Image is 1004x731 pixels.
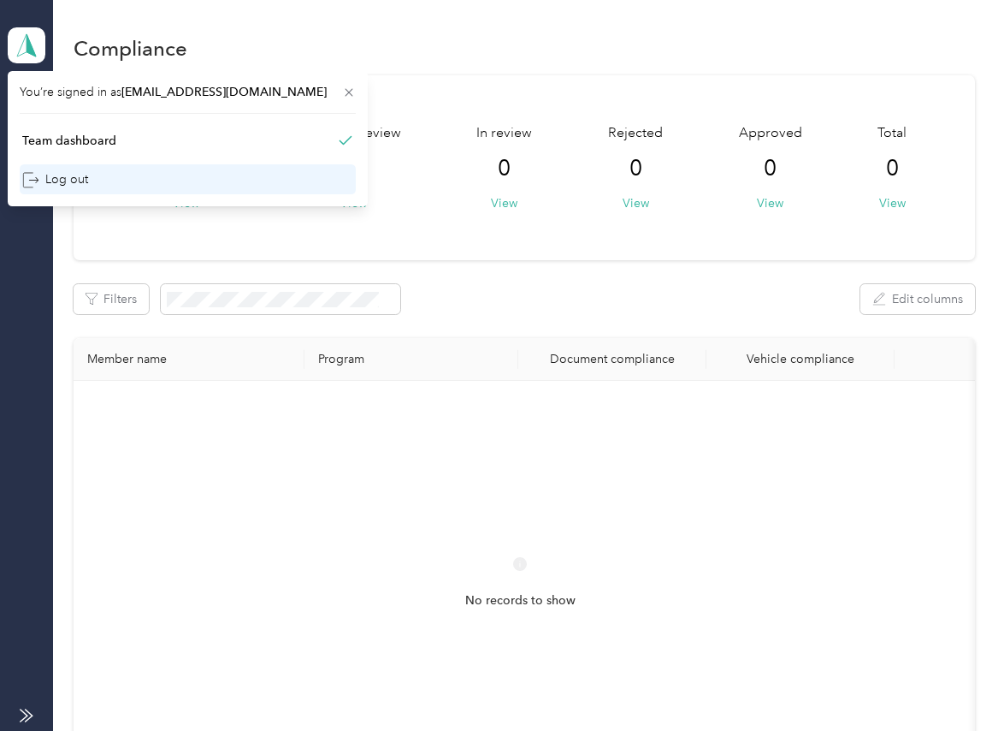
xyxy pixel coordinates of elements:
span: Rejected [608,123,663,144]
button: View [757,194,783,212]
span: [EMAIL_ADDRESS][DOMAIN_NAME] [121,85,327,99]
span: Total [877,123,907,144]
span: In review [476,123,532,144]
iframe: Everlance-gr Chat Button Frame [908,635,1004,731]
th: Member name [74,338,304,381]
span: 0 [764,155,777,182]
span: 0 [629,155,642,182]
h1: Compliance [74,39,187,57]
button: Filters [74,284,149,314]
th: Program [304,338,518,381]
div: Vehicle compliance [720,352,881,366]
div: Log out [22,170,88,188]
button: Edit columns [860,284,975,314]
div: Team dashboard [22,132,116,150]
button: View [879,194,906,212]
div: Document compliance [532,352,693,366]
span: 0 [498,155,511,182]
span: No records to show [465,591,576,610]
span: 0 [886,155,899,182]
span: You’re signed in as [20,83,356,101]
span: Approved [739,123,802,144]
button: View [623,194,649,212]
button: View [491,194,517,212]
